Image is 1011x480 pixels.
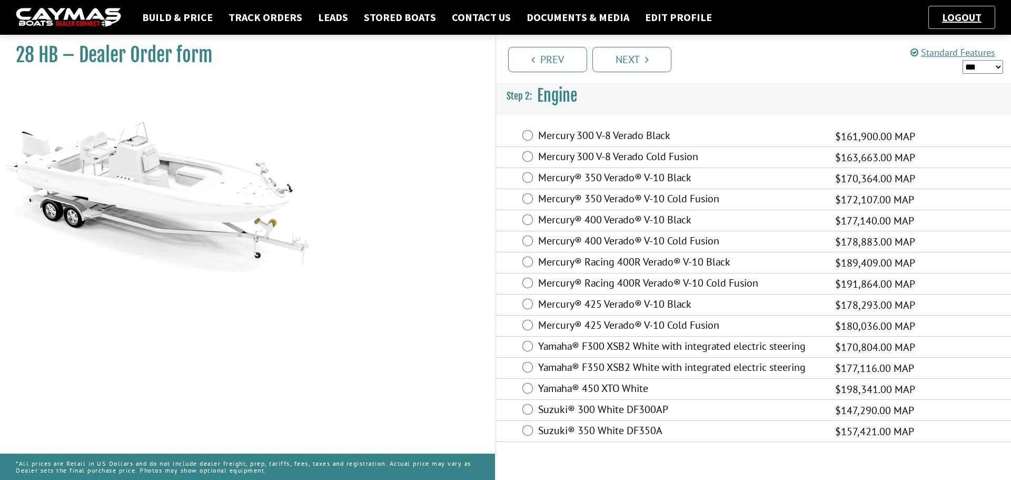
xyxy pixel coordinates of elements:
span: $172,107.00 MAP [835,192,914,208]
h1: 28 HB – Dealer Order form [16,43,469,67]
span: $191,864.00 MAP [835,276,915,292]
span: $147,290.00 MAP [835,403,914,418]
a: Logout [937,11,987,24]
span: $178,883.00 MAP [835,234,915,250]
label: Mercury® 400 Verado® V-10 Black [538,213,822,229]
label: Suzuki® 350 White DF350A [538,424,822,439]
a: Edit Profile [640,11,717,24]
label: Mercury® 350 Verado® V-10 Black [538,171,822,187]
a: Prev [508,47,587,72]
label: Mercury® 425 Verado® V-10 Black [538,298,822,313]
span: $189,409.00 MAP [835,255,915,271]
span: $157,421.00 MAP [835,424,914,439]
label: Mercury® 425 Verado® V-10 Cold Fusion [538,319,822,334]
img: caymas-dealer-connect-2ed40d3bc7270c1d8d7ffb4b79bf05adc795679939227970def78ec6f6c03838.gif [16,8,121,27]
label: Suzuki® 300 White DF300AP [538,403,822,418]
a: Build & Price [137,11,218,24]
span: $177,116.00 MAP [835,360,914,376]
p: *All prices are Retail in US Dollars and do not include dealer freight, prep, tariffs, fees, taxe... [16,455,479,479]
label: Mercury® 350 Verado® V-10 Cold Fusion [538,192,822,208]
span: $178,293.00 MAP [835,297,915,313]
h3: Engine [496,76,1011,115]
label: Yamaha® 450 XTO White [538,382,822,397]
a: Documents & Media [521,11,635,24]
ul: Pagination [506,45,1011,72]
label: Mercury 300 V-8 Verado Cold Fusion [538,150,822,165]
a: Standard Features [910,46,995,58]
span: $180,036.00 MAP [835,318,915,334]
a: Next [592,47,671,72]
label: Mercury 300 V-8 Verado Black [538,129,822,144]
label: Mercury® Racing 400R Verado® V-10 Black [538,256,822,271]
span: $170,804.00 MAP [835,339,915,355]
label: Yamaha® F350 XSB2 White with integrated electric steering [538,361,822,376]
span: $170,364.00 MAP [835,171,915,187]
a: Stored Boats [359,11,441,24]
span: $163,663.00 MAP [835,150,915,165]
a: Contact Us [447,11,516,24]
a: Leads [313,11,353,24]
label: Mercury® 400 Verado® V-10 Cold Fusion [538,234,822,250]
span: $177,140.00 MAP [835,213,914,229]
a: Track Orders [223,11,308,24]
label: Yamaha® F300 XSB2 White with integrated electric steering [538,340,822,355]
span: $198,341.00 MAP [835,381,915,397]
span: $161,900.00 MAP [835,129,915,144]
label: Mercury® Racing 400R Verado® V-10 Cold Fusion [538,277,822,292]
